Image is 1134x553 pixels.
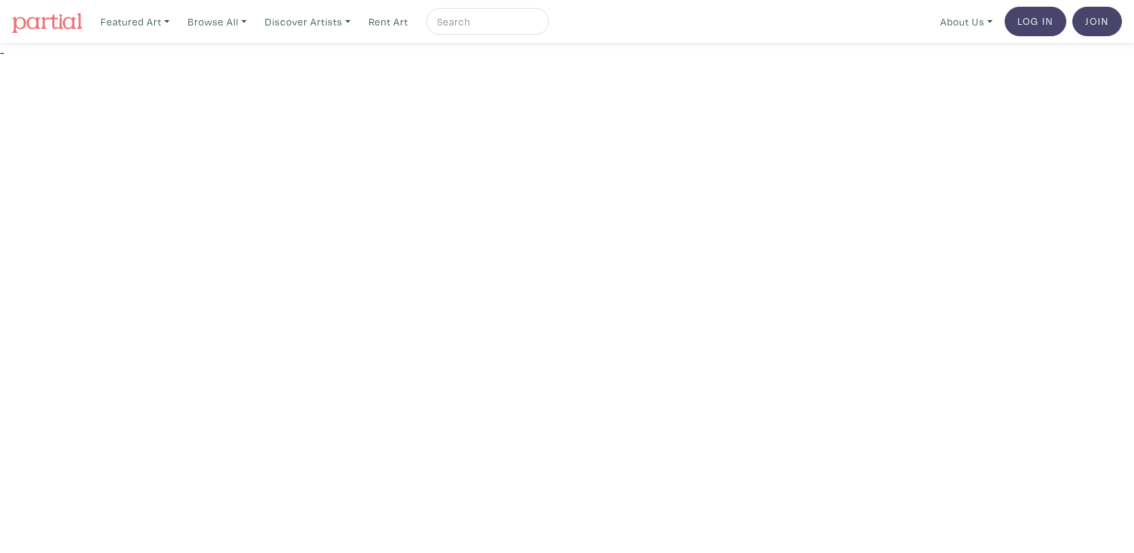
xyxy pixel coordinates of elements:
a: Log In [1005,7,1066,36]
input: Search [436,13,536,30]
a: Discover Artists [259,8,357,36]
a: Browse All [182,8,253,36]
a: Join [1072,7,1122,36]
a: Rent Art [363,8,414,36]
a: About Us [934,8,999,36]
a: Featured Art [94,8,176,36]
